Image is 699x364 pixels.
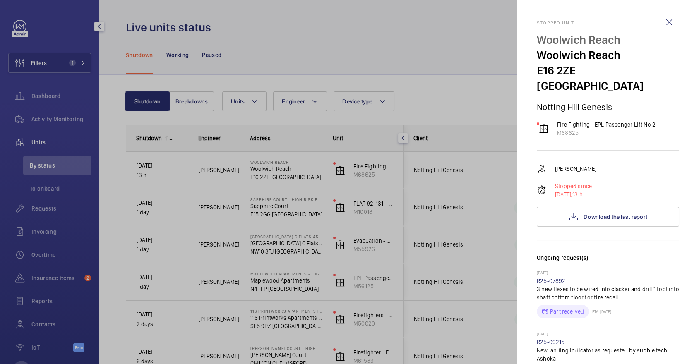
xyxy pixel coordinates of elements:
[537,20,679,26] h2: Stopped unit
[537,63,679,93] p: E16 2ZE [GEOGRAPHIC_DATA]
[537,346,679,363] p: New landing indicator as requested by subbie tech Ashoka
[537,339,565,345] a: R25-09215
[537,331,679,338] p: [DATE]
[555,165,596,173] p: [PERSON_NAME]
[537,207,679,227] button: Download the last report
[584,213,647,220] span: Download the last report
[537,32,679,48] p: Woolwich Reach
[555,191,572,198] span: [DATE],
[557,120,656,129] p: Fire Fighting - EPL Passenger Lift No 2
[550,307,584,316] p: Part received
[555,182,592,190] p: Stopped since
[537,48,679,63] p: Woolwich Reach
[589,309,611,314] p: ETA: [DATE]
[537,285,679,302] p: 3 new flexes to be wired into clacker and drill 1 foot into shaft bottom floor for fire recall
[555,190,592,199] p: 13 h
[537,102,679,112] p: Notting Hill Genesis
[539,124,549,134] img: elevator.svg
[537,278,566,284] a: R25-07892
[557,129,656,137] p: M68625
[537,254,679,270] h3: Ongoing request(s)
[537,270,679,277] p: [DATE]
